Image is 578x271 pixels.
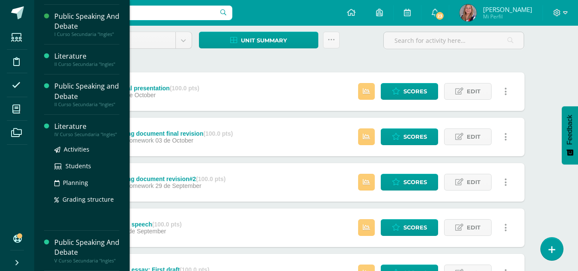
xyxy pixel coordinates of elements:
[435,11,445,21] span: 23
[196,176,225,182] strong: (100.0 pts)
[54,194,119,204] a: Grading structure
[403,220,427,235] span: Scores
[118,92,156,98] span: 10 de October
[54,238,119,263] a: Public Speaking And DebateV Curso Secundaria "Ingles"
[459,4,477,21] img: c7f2227723096bbe4d84f52108c4ec4a.png
[54,12,119,37] a: Public Speaking And DebateI Curso Secundaria "Ingles"
[467,83,480,99] span: Edit
[241,33,287,48] span: Unit summary
[120,228,166,235] span: 01 de September
[483,5,532,14] span: [PERSON_NAME]
[89,32,192,48] a: Unidad 4
[155,182,201,189] span: 29 de September
[62,195,114,203] span: Grading structure
[65,162,91,170] span: Students
[54,51,119,61] div: Literature
[54,61,119,67] div: II Curso Secundaria "Ingles"
[54,144,119,154] a: Activities
[54,122,119,137] a: LiteratureIV Curso Secundaria "Ingles"
[155,137,193,144] span: 03 de October
[98,130,233,137] div: Pre planning document final revision
[203,130,233,137] strong: (100.0 pts)
[54,12,119,31] div: Public Speaking And Debate
[381,83,438,100] a: Scores
[54,81,119,101] div: Public Speaking and Debate
[54,31,119,37] div: I Curso Secundaria "Ingles"
[403,83,427,99] span: Scores
[54,51,119,67] a: LiteratureII Curso Secundaria "Ingles"
[54,81,119,107] a: Public Speaking and DebateII Curso Secundaria "Ingles"
[381,128,438,145] a: Scores
[403,174,427,190] span: Scores
[54,161,119,171] a: Students
[467,220,480,235] span: Edit
[566,115,574,145] span: Feedback
[381,174,438,191] a: Scores
[467,174,480,190] span: Edit
[384,32,524,49] input: Search for activity here…
[95,32,169,48] span: Unidad 4
[54,258,119,264] div: V Curso Secundaria "Ingles"
[64,145,89,153] span: Activities
[467,129,480,145] span: Edit
[152,221,181,228] strong: (100.0 pts)
[54,122,119,131] div: Literature
[98,176,225,182] div: Pre planning document revision#2
[98,221,181,228] div: Persuasive speech
[483,13,532,20] span: Mi Perfil
[40,6,232,20] input: Search a user…
[562,106,578,164] button: Feedback - Mostrar encuesta
[54,178,119,188] a: Planning
[403,129,427,145] span: Scores
[63,179,88,187] span: Planning
[170,85,199,92] strong: (100.0 pts)
[54,131,119,137] div: IV Curso Secundaria "Ingles"
[54,238,119,257] div: Public Speaking And Debate
[381,219,438,236] a: Scores
[199,32,318,48] a: Unit summary
[98,85,199,92] div: Debate final presentation
[54,101,119,107] div: II Curso Secundaria "Ingles"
